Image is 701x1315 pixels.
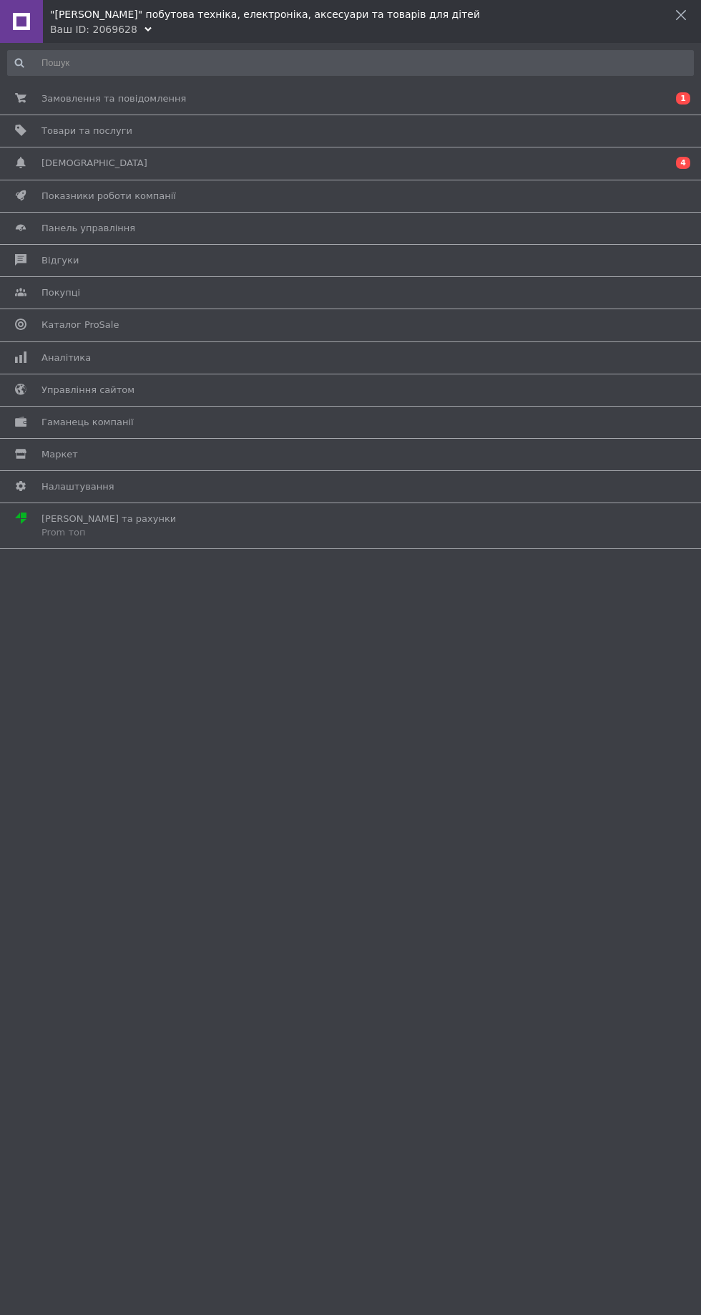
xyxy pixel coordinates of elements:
[7,50,694,76] input: Пошук
[41,286,80,299] span: Покупці
[41,526,176,539] div: Prom топ
[41,513,176,538] span: [PERSON_NAME] та рахунки
[41,92,186,105] span: Замовлення та повідомлення
[41,190,176,203] span: Показники роботи компанії
[50,22,137,37] div: Ваш ID: 2069628
[676,92,690,105] span: 1
[41,319,119,331] span: Каталог ProSale
[676,157,690,169] span: 4
[41,222,135,235] span: Панель управління
[41,480,114,493] span: Налаштування
[41,416,134,429] span: Гаманець компанії
[41,125,132,137] span: Товари та послуги
[41,384,134,397] span: Управління сайтом
[41,157,147,170] span: [DEMOGRAPHIC_DATA]
[41,351,91,364] span: Аналітика
[41,448,78,461] span: Маркет
[41,254,79,267] span: Відгуки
